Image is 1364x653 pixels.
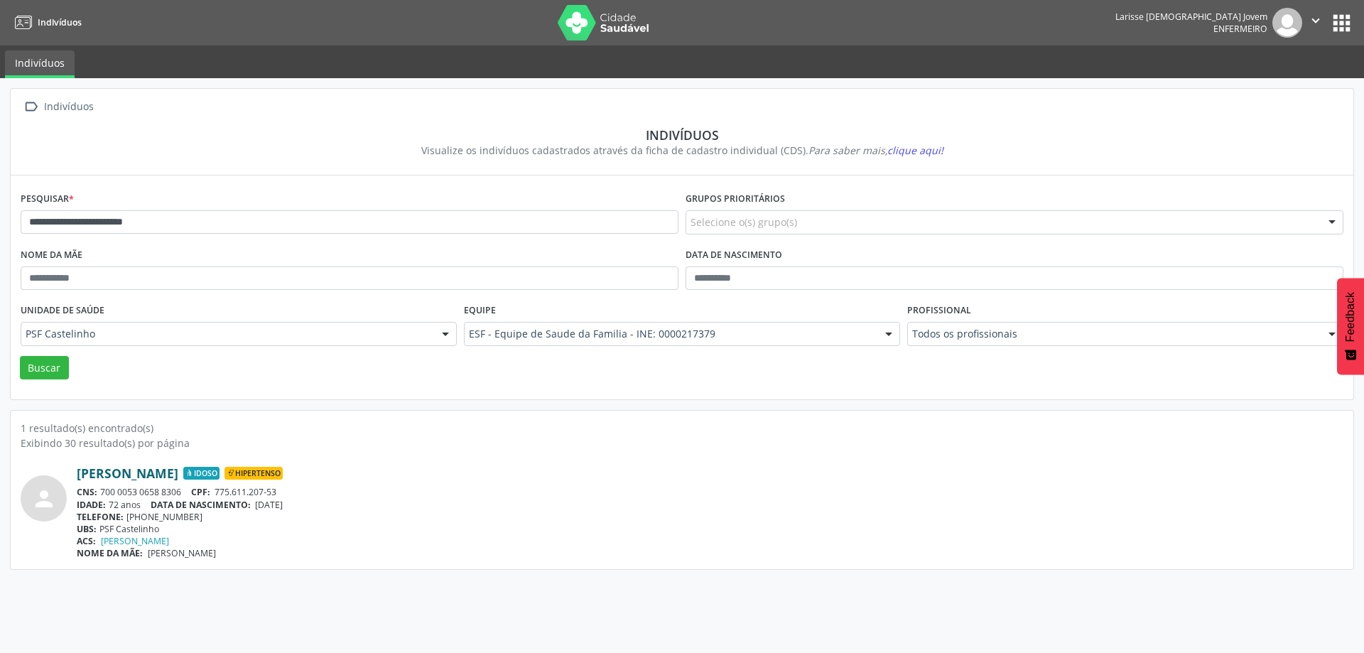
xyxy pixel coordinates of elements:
span: ACS: [77,535,96,547]
div: Larisse [DEMOGRAPHIC_DATA] Jovem [1115,11,1267,23]
div: Indivíduos [41,97,96,117]
div: Exibindo 30 resultado(s) por página [21,436,1343,450]
button:  [1302,8,1329,38]
div: Visualize os indivíduos cadastrados através da ficha de cadastro individual (CDS). [31,143,1333,158]
button: apps [1329,11,1354,36]
a: Indivíduos [10,11,82,34]
button: Buscar [20,356,69,380]
label: Data de nascimento [686,244,782,266]
a:  Indivíduos [21,97,96,117]
label: Grupos prioritários [686,188,785,210]
span: Selecione o(s) grupo(s) [691,215,797,230]
span: Indivíduos [38,16,82,28]
label: Equipe [464,300,496,322]
label: Pesquisar [21,188,74,210]
span: Enfermeiro [1213,23,1267,35]
span: clique aqui! [887,144,943,157]
div: PSF Castelinho [77,523,1343,535]
div: 72 anos [77,499,1343,511]
i:  [1308,13,1324,28]
div: Indivíduos [31,127,1333,143]
span: NOME DA MÃE: [77,547,143,559]
a: [PERSON_NAME] [101,535,169,547]
span: UBS: [77,523,97,535]
div: [PHONE_NUMBER] [77,511,1343,523]
span: 775.611.207-53 [215,486,276,498]
i: Para saber mais, [808,144,943,157]
span: Hipertenso [224,467,283,480]
img: img [1272,8,1302,38]
span: Todos os profissionais [912,327,1314,341]
span: [PERSON_NAME] [148,547,216,559]
span: CPF: [191,486,210,498]
div: 1 resultado(s) encontrado(s) [21,421,1343,436]
span: Idoso [183,467,220,480]
a: [PERSON_NAME] [77,465,178,481]
span: ESF - Equipe de Saude da Familia - INE: 0000217379 [469,327,871,341]
label: Nome da mãe [21,244,82,266]
button: Feedback - Mostrar pesquisa [1337,278,1364,374]
a: Indivíduos [5,50,75,78]
span: IDADE: [77,499,106,511]
i: person [31,486,57,512]
span: PSF Castelinho [26,327,428,341]
label: Unidade de saúde [21,300,104,322]
i:  [21,97,41,117]
span: [DATE] [255,499,283,511]
span: DATA DE NASCIMENTO: [151,499,251,511]
span: TELEFONE: [77,511,124,523]
label: Profissional [907,300,971,322]
div: 700 0053 0658 8306 [77,486,1343,498]
span: CNS: [77,486,97,498]
span: Feedback [1344,292,1357,342]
